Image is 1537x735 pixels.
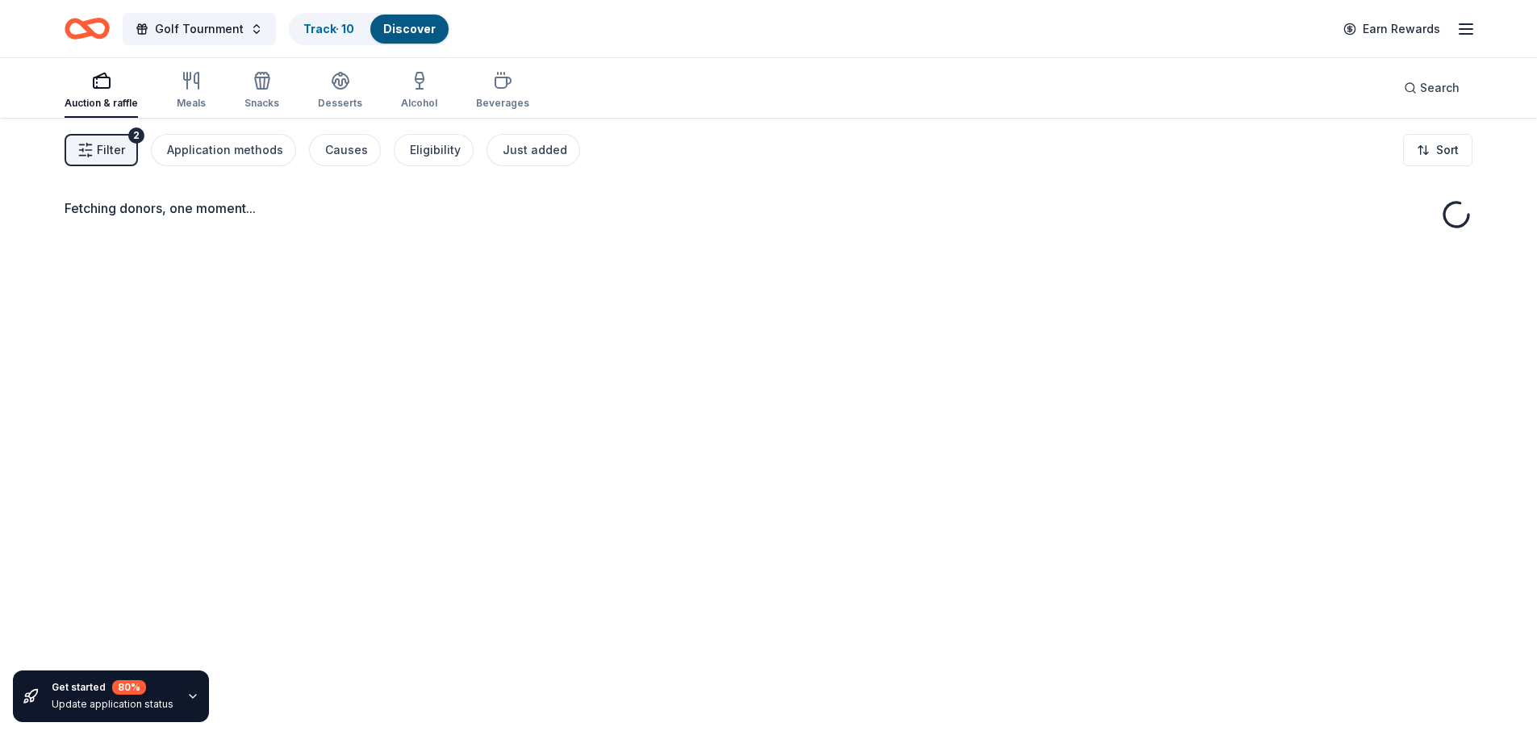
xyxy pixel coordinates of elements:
div: Alcohol [401,97,437,110]
a: Home [65,10,110,48]
a: Earn Rewards [1334,15,1450,44]
a: Discover [383,22,436,35]
button: Sort [1403,134,1472,166]
span: Sort [1436,140,1459,160]
button: Filter2 [65,134,138,166]
div: Meals [177,97,206,110]
button: Beverages [476,65,529,118]
button: Auction & raffle [65,65,138,118]
div: Auction & raffle [65,97,138,110]
div: Get started [52,680,173,695]
button: Application methods [151,134,296,166]
div: 80 % [112,680,146,695]
div: Update application status [52,698,173,711]
button: Causes [309,134,381,166]
button: Search [1391,72,1472,104]
span: Search [1420,78,1460,98]
span: Filter [97,140,125,160]
div: Snacks [244,97,279,110]
div: Desserts [318,97,362,110]
button: Snacks [244,65,279,118]
button: Meals [177,65,206,118]
button: Track· 10Discover [289,13,450,45]
span: Golf Tournment [155,19,244,39]
a: Track· 10 [303,22,354,35]
div: Fetching donors, one moment... [65,198,1472,218]
div: Just added [503,140,567,160]
button: Eligibility [394,134,474,166]
div: Eligibility [410,140,461,160]
div: Application methods [167,140,283,160]
div: 2 [128,127,144,144]
button: Just added [487,134,580,166]
div: Beverages [476,97,529,110]
div: Causes [325,140,368,160]
button: Golf Tournment [123,13,276,45]
button: Alcohol [401,65,437,118]
button: Desserts [318,65,362,118]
